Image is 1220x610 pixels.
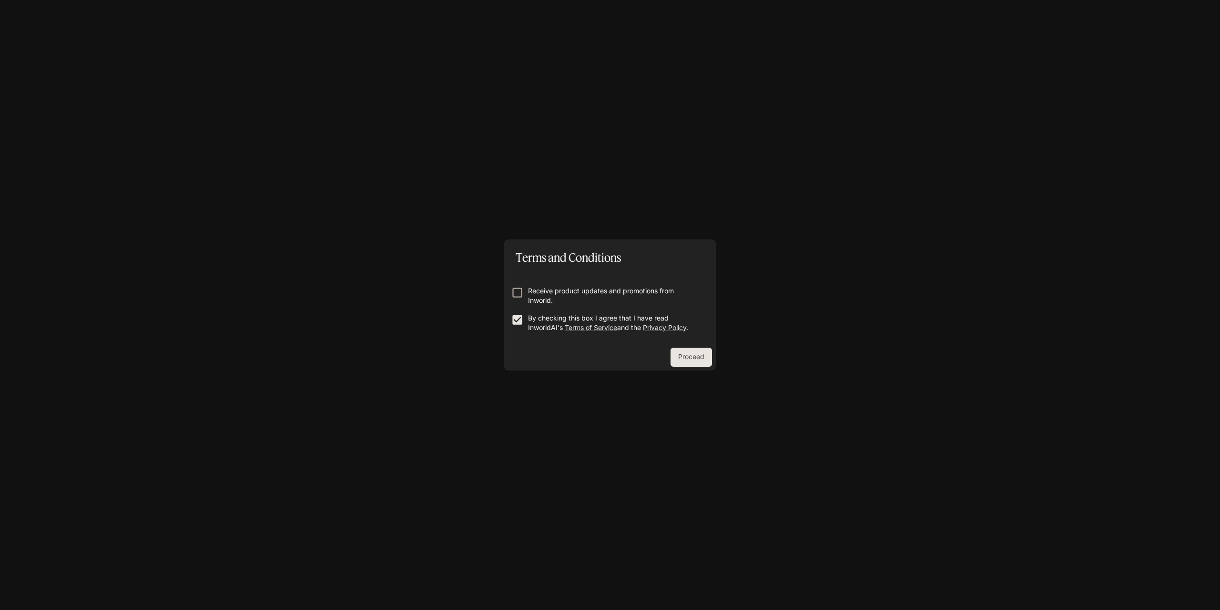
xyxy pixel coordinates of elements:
[528,286,700,305] p: Receive product updates and promotions from Inworld.
[565,323,617,331] a: Terms of Service
[528,313,700,332] p: By checking this box I agree that I have read InworldAI's and the .
[671,348,712,367] button: Proceed
[516,249,621,266] p: Terms and Conditions
[643,323,686,331] a: Privacy Policy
